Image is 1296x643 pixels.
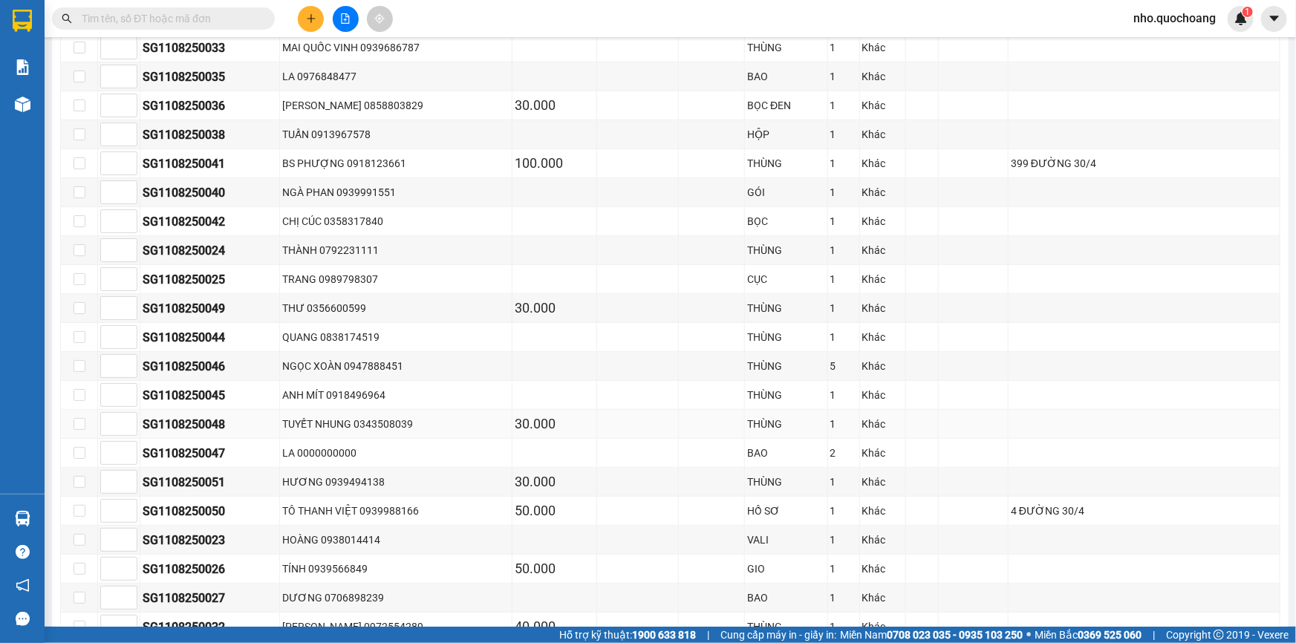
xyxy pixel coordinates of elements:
[862,329,903,345] div: Khác
[830,329,857,345] div: 1
[143,386,277,405] div: SG1108250045
[125,599,134,608] span: down
[515,500,595,521] div: 50.000
[120,453,137,464] span: Decrease Value
[120,384,137,395] span: Increase Value
[862,387,903,403] div: Khác
[120,210,137,221] span: Increase Value
[120,424,137,435] span: Decrease Value
[515,616,595,637] div: 40.000
[140,294,280,323] td: SG1108250049
[143,618,277,636] div: SG1108250032
[15,511,30,526] img: warehouse-icon
[830,213,857,229] div: 1
[862,445,903,461] div: Khác
[282,416,509,432] div: TUYẾT NHUNG 0343508039
[747,213,824,229] div: BỌC
[306,13,316,24] span: plus
[143,68,277,86] div: SG1108250035
[16,578,30,593] span: notification
[747,126,824,143] div: HỘP
[282,213,509,229] div: CHỊ CÚC 0358317840
[282,242,509,258] div: THÀNH 0792231111
[862,242,903,258] div: Khác
[282,532,509,548] div: HOÀNG 0938014414
[559,627,696,643] span: Hỗ trợ kỹ thuật:
[120,326,137,337] span: Increase Value
[333,6,359,32] button: file-add
[747,618,824,635] div: THÙNG
[143,415,277,434] div: SG1108250048
[747,271,824,287] div: CỤC
[1026,632,1031,638] span: ⚪️
[120,76,137,88] span: Decrease Value
[747,445,824,461] div: BAO
[143,154,277,173] div: SG1108250041
[747,561,824,577] div: GIO
[125,97,134,105] span: up
[1121,9,1228,27] span: nho.quochoang
[140,149,280,178] td: SG1108250041
[120,442,137,453] span: Increase Value
[515,471,595,492] div: 30.000
[140,265,280,294] td: SG1108250025
[282,618,509,635] div: [PERSON_NAME] 0972554289
[125,136,134,145] span: down
[120,587,137,598] span: Increase Value
[125,570,134,579] span: down
[747,155,824,172] div: THÙNG
[1268,12,1281,25] span: caret-down
[282,474,509,490] div: HƯƠNG 0939494138
[840,627,1023,643] span: Miền Nam
[125,444,134,453] span: up
[143,125,277,144] div: SG1108250038
[747,97,824,114] div: BỌC ĐEN
[125,560,134,569] span: up
[747,329,824,345] div: THÙNG
[125,107,134,116] span: down
[830,271,857,287] div: 1
[15,59,30,75] img: solution-icon
[143,328,277,347] div: SG1108250044
[125,183,134,192] span: up
[143,270,277,289] div: SG1108250025
[282,68,509,85] div: LA 0976848477
[282,329,509,345] div: QUANG 0838174519
[125,618,134,627] span: up
[140,381,280,410] td: SG1108250045
[125,454,134,463] span: down
[120,616,137,627] span: Increase Value
[282,39,509,56] div: MAI QUỐC VINH 0939686787
[125,589,134,598] span: up
[120,337,137,348] span: Decrease Value
[120,395,137,406] span: Decrease Value
[830,618,857,635] div: 1
[120,94,137,105] span: Increase Value
[125,270,134,279] span: up
[140,468,280,497] td: SG1108250051
[830,97,857,114] div: 1
[143,589,277,607] div: SG1108250027
[140,439,280,468] td: SG1108250047
[1243,7,1253,17] sup: 1
[15,97,30,112] img: warehouse-icon
[125,415,134,424] span: up
[1153,627,1155,643] span: |
[120,36,137,48] span: Increase Value
[125,541,134,550] span: down
[862,561,903,577] div: Khác
[125,339,134,347] span: down
[140,555,280,584] td: SG1108250026
[747,503,824,519] div: HỒ SƠ
[120,598,137,609] span: Decrease Value
[120,540,137,551] span: Decrease Value
[282,445,509,461] div: LA 0000000000
[140,120,280,149] td: SG1108250038
[120,511,137,522] span: Decrease Value
[1078,629,1142,641] strong: 0369 525 060
[120,134,137,146] span: Decrease Value
[340,13,351,24] span: file-add
[515,153,595,174] div: 100.000
[125,299,134,308] span: up
[143,299,277,318] div: SG1108250049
